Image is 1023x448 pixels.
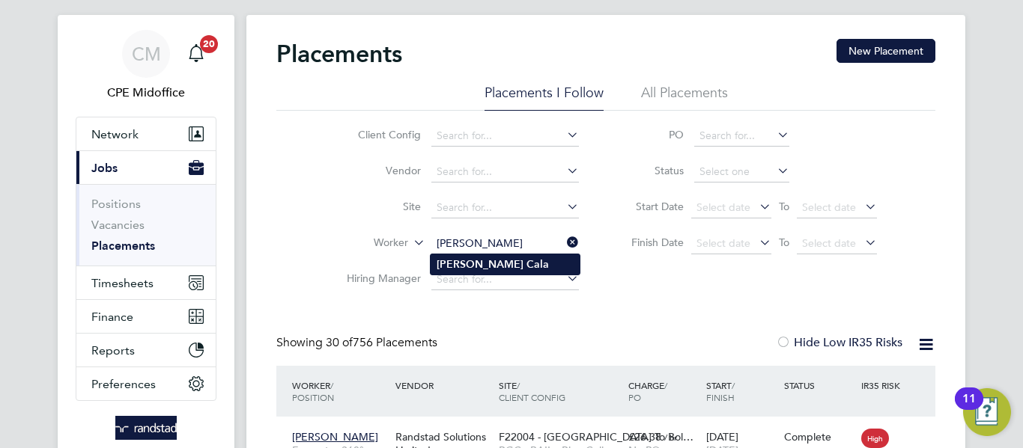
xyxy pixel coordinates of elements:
span: £26.38 [628,430,661,444]
input: Search for... [694,126,789,147]
a: Vacancies [91,218,145,232]
button: New Placement [837,39,935,63]
span: 756 Placements [326,335,437,350]
span: CPE Midoffice [76,84,216,102]
div: Jobs [76,184,216,266]
span: Finance [91,310,133,324]
span: To [774,197,794,216]
label: Hiring Manager [335,271,421,285]
a: CMCPE Midoffice [76,30,216,102]
div: 11 [962,399,976,418]
span: 20 [200,35,218,53]
span: / Position [292,379,334,403]
label: Vendor [335,164,421,177]
div: Complete [784,430,854,444]
label: Site [335,200,421,213]
label: PO [616,128,684,141]
span: Select date [802,236,856,250]
div: Worker [288,372,392,411]
button: Reports [76,334,216,366]
a: Placements [91,239,155,253]
a: [PERSON_NAME]Excavator 360° below 10 tonnes Operator inc Lifting Operations (PTS) - L3114Randstad... [288,422,935,435]
span: [PERSON_NAME] [292,430,378,444]
input: Search for... [431,269,579,290]
span: CM [132,44,161,64]
span: / Client Config [499,379,565,403]
span: Timesheets [91,276,154,290]
span: Select date [696,236,750,250]
span: Network [91,127,139,141]
a: Go to home page [76,416,216,440]
button: Timesheets [76,266,216,299]
span: To [774,233,794,252]
label: Status [616,164,684,177]
button: Finance [76,300,216,333]
li: Placements I Follow [485,84,604,111]
div: Site [495,372,625,411]
button: Jobs [76,151,216,184]
span: / PO [628,379,667,403]
span: Reports [91,343,135,358]
input: Search for... [431,162,579,182]
li: All Placements [641,84,728,111]
button: Open Resource Center, 11 new notifications [963,388,1011,436]
span: Jobs [91,161,118,175]
div: Vendor [392,372,495,399]
span: / hr [664,432,677,443]
label: Hide Low IR35 Risks [776,335,902,350]
span: Preferences [91,377,156,391]
span: High [861,429,889,448]
input: Select one [694,162,789,182]
span: F22004 - [GEOGRAPHIC_DATA] To Bol… [499,430,693,444]
div: Status [780,372,858,399]
label: Client Config [335,128,421,141]
input: Search for... [431,126,579,147]
input: Search for... [431,197,579,218]
div: Showing [276,335,440,351]
span: Select date [696,200,750,214]
label: Worker [322,236,408,251]
div: IR35 Risk [857,372,909,399]
span: 30 of [326,335,353,350]
a: 20 [181,30,211,78]
button: Preferences [76,367,216,400]
b: [PERSON_NAME] [437,258,523,271]
span: Select date [802,200,856,214]
input: Search for... [431,233,579,254]
label: Finish Date [616,236,684,249]
label: Start Date [616,200,684,213]
b: Cala [526,258,549,271]
img: randstad-logo-retina.png [115,416,177,440]
button: Network [76,117,216,150]
div: Charge [625,372,702,411]
span: / Finish [706,379,735,403]
a: Positions [91,197,141,211]
h2: Placements [276,39,402,69]
div: Start [702,372,780,411]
